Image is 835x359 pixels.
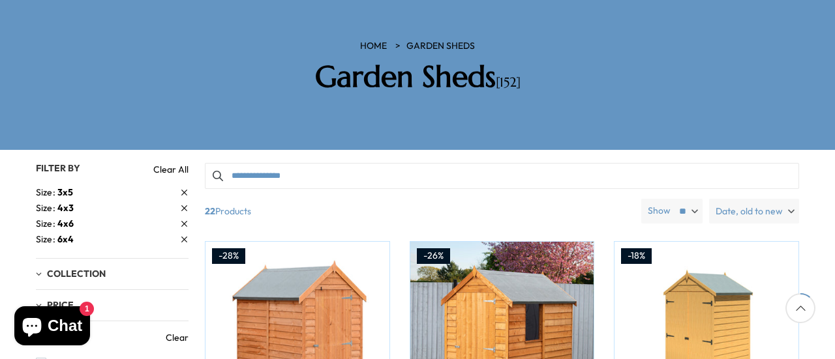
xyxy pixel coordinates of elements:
a: Clear All [153,163,189,176]
div: -28% [212,248,245,264]
span: [152] [496,74,521,91]
a: Garden Sheds [406,40,475,53]
span: 4x6 [57,218,74,229]
h2: Garden Sheds [232,59,603,94]
span: Size [36,201,57,215]
input: Search products [205,163,799,189]
label: Show [648,205,671,218]
inbox-online-store-chat: Shopify online store chat [10,306,94,349]
div: -18% [621,248,652,264]
span: Products [200,199,636,223]
label: Date, old to new [709,199,799,223]
span: 6x4 [57,233,74,245]
a: Clear [166,331,189,344]
span: Price [47,299,74,311]
b: 22 [205,199,215,223]
span: 3x5 [57,186,73,198]
span: 4x3 [57,202,74,214]
span: Filter By [36,162,80,174]
span: Date, old to new [716,199,783,223]
div: -26% [417,248,450,264]
span: Size [36,186,57,199]
span: Size [36,217,57,231]
a: HOME [360,40,387,53]
span: Size [36,233,57,246]
span: Collection [47,268,106,280]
